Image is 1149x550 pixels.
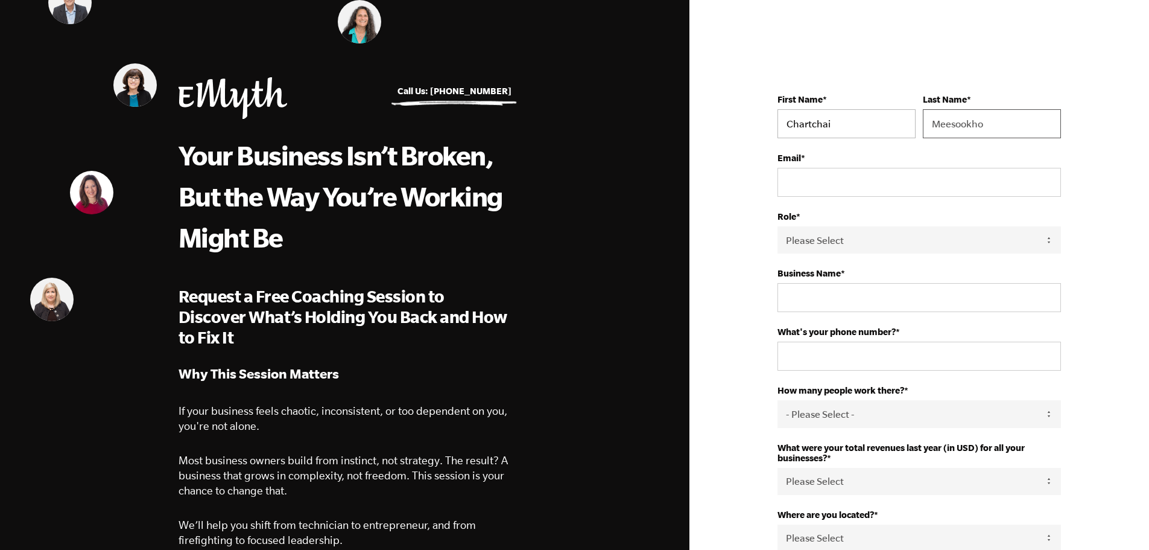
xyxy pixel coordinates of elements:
[1089,492,1149,550] iframe: Chat Widget
[777,94,823,104] strong: First Name
[777,327,896,337] strong: What's your phone number?
[179,140,502,252] span: Your Business Isn’t Broken, But the Way You’re Working Might Be
[179,366,339,381] strong: Why This Session Matters
[777,211,796,222] strong: Role
[777,385,904,395] strong: How many people work there?
[397,86,511,96] a: Call Us: [PHONE_NUMBER]
[777,510,874,520] strong: Where are you located?
[179,77,287,119] img: EMyth
[30,278,74,321] img: Tricia Amara, EMyth Business Coach
[113,63,157,107] img: Donna Uzelac, EMyth Business Coach
[777,153,801,163] strong: Email
[179,519,476,546] span: We’ll help you shift from technician to entrepreneur, and from firefighting to focused leadership.
[179,287,507,347] span: Request a Free Coaching Session to Discover What’s Holding You Back and How to Fix It
[923,94,967,104] strong: Last Name
[70,171,113,214] img: Vicky Gavrias, EMyth Business Coach
[777,268,841,278] strong: Business Name
[179,405,507,432] span: If your business feels chaotic, inconsistent, or too dependent on you, you're not alone.
[777,443,1025,463] strong: What were your total revenues last year (in USD) for all your businesses?
[179,454,508,497] span: Most business owners build from instinct, not strategy. The result? A business that grows in comp...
